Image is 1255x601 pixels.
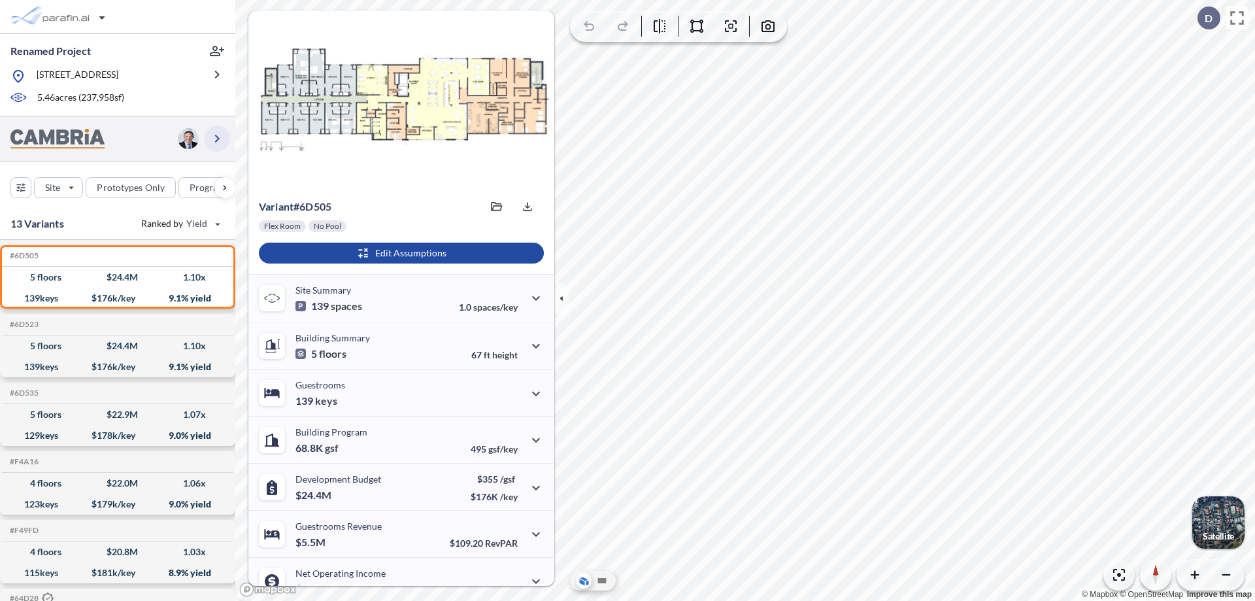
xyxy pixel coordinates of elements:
[488,443,518,455] span: gsf/key
[295,300,362,313] p: 139
[375,247,446,260] p: Edit Assumptions
[295,426,367,438] p: Building Program
[259,200,331,213] p: # 6d505
[471,491,518,502] p: $176K
[259,243,544,264] button: Edit Assumptions
[471,349,518,360] p: 67
[186,217,208,230] span: Yield
[295,394,337,407] p: 139
[295,583,327,596] p: $2.2M
[500,473,515,485] span: /gsf
[459,301,518,313] p: 1.0
[484,349,490,360] span: ft
[492,349,518,360] span: height
[594,573,610,589] button: Site Plan
[1120,590,1183,599] a: OpenStreetMap
[178,128,199,149] img: user logo
[319,347,346,360] span: floors
[10,44,91,58] p: Renamed Project
[45,181,60,194] p: Site
[34,177,83,198] button: Site
[190,181,226,194] p: Program
[295,536,327,549] p: $5.5M
[295,473,381,485] p: Development Budget
[315,394,337,407] span: keys
[1205,12,1213,24] p: D
[314,221,341,232] p: No Pool
[295,347,346,360] p: 5
[7,457,39,466] h5: Click to copy the code
[485,538,518,549] span: RevPAR
[1192,496,1245,549] img: Switcher Image
[7,320,39,329] h5: Click to copy the code
[295,568,386,579] p: Net Operating Income
[178,177,249,198] button: Program
[471,473,518,485] p: $355
[239,582,297,597] a: Mapbox homepage
[325,441,339,455] span: gsf
[489,585,518,596] span: margin
[10,129,105,149] img: BrandImage
[331,300,362,313] span: spaces
[295,521,382,532] p: Guestrooms Revenue
[1187,590,1252,599] a: Improve this map
[7,526,39,535] h5: Click to copy the code
[97,181,165,194] p: Prototypes Only
[7,251,39,260] h5: Click to copy the code
[473,301,518,313] span: spaces/key
[295,441,339,455] p: 68.8K
[471,443,518,455] p: 495
[576,573,592,589] button: Aerial View
[462,585,518,596] p: 40.0%
[264,221,301,232] p: Flex Room
[131,213,229,234] button: Ranked by Yield
[295,489,333,502] p: $24.4M
[7,388,39,398] h5: Click to copy the code
[37,91,124,105] p: 5.46 acres ( 237,958 sf)
[1192,496,1245,549] button: Switcher ImageSatellite
[295,284,351,296] p: Site Summary
[1082,590,1118,599] a: Mapbox
[500,491,518,502] span: /key
[1203,531,1234,541] p: Satellite
[37,68,118,84] p: [STREET_ADDRESS]
[295,332,370,343] p: Building Summary
[450,538,518,549] p: $109.20
[259,200,293,213] span: Variant
[295,379,345,390] p: Guestrooms
[10,216,64,232] p: 13 Variants
[86,177,176,198] button: Prototypes Only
